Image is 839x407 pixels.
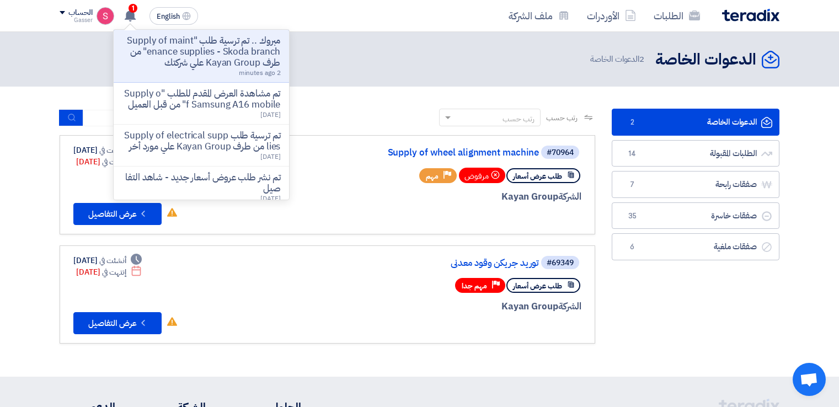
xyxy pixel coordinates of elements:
button: عرض التفاصيل [73,312,162,334]
a: الطلبات المقبولة14 [612,140,779,167]
button: English [149,7,198,25]
a: Open chat [793,363,826,396]
a: الدعوات الخاصة2 [612,109,779,136]
span: إنتهت في [102,156,126,168]
span: طلب عرض أسعار [513,171,562,181]
a: Supply of wheel alignment machine [318,148,539,158]
div: مرفوض [459,168,505,183]
div: [DATE] [76,156,142,168]
p: مبروك .. تم ترسية طلب "Supply of maintenance supplies - Skoda branch" من طرف Kayan Group علي شركتك [122,35,280,68]
button: عرض التفاصيل [73,203,162,225]
div: #70964 [547,149,574,157]
span: 2 [626,117,639,128]
span: مهم [426,171,439,181]
a: توريد جريكن وقود معدني [318,258,539,268]
img: Teradix logo [722,9,779,22]
div: [DATE] [73,144,142,156]
div: Kayan Group [316,299,581,314]
span: مهم جدا [462,281,487,291]
a: صفقات رابحة7 [612,171,779,198]
p: تم نشر طلب عروض أسعار جديد - شاهد التفاصيل [122,172,280,194]
div: [DATE] [76,266,142,278]
span: [DATE] [260,110,280,120]
span: الشركة [558,299,582,313]
span: [DATE] [260,152,280,162]
a: الأوردرات [578,3,645,29]
span: الدعوات الخاصة [590,53,646,66]
div: Kayan Group [316,190,581,204]
h2: الدعوات الخاصة [655,49,756,71]
a: ملف الشركة [500,3,578,29]
div: #69349 [547,259,574,267]
span: 7 [626,179,639,190]
span: إنتهت في [102,266,126,278]
span: 35 [626,211,639,222]
a: صفقات خاسرة35 [612,202,779,229]
a: صفقات ملغية6 [612,233,779,260]
div: الحساب [68,8,92,18]
a: الطلبات [645,3,709,29]
span: أنشئت في [99,144,126,156]
span: English [157,13,180,20]
span: الشركة [558,190,582,203]
div: [DATE] [73,255,142,266]
span: 6 [626,242,639,253]
div: رتب حسب [503,113,535,125]
div: Gasser [60,17,92,23]
span: طلب عرض أسعار [513,281,562,291]
span: 14 [626,148,639,159]
span: 1 [129,4,137,13]
span: 2 [639,53,644,65]
span: أنشئت في [99,255,126,266]
input: ابحث بعنوان أو رقم الطلب [83,110,238,126]
span: [DATE] [260,194,280,203]
p: تم ترسية طلب Supply of electrical supplies من طرف Kayan Group علي مورد أخر [122,130,280,152]
span: رتب حسب [546,112,578,124]
p: تم مشاهدة العرض المقدم للطلب "Supply of Samsung A16 mobile" من قبل العميل [122,88,280,110]
span: 2 minutes ago [239,68,281,78]
img: unnamed_1748516558010.png [97,7,114,25]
